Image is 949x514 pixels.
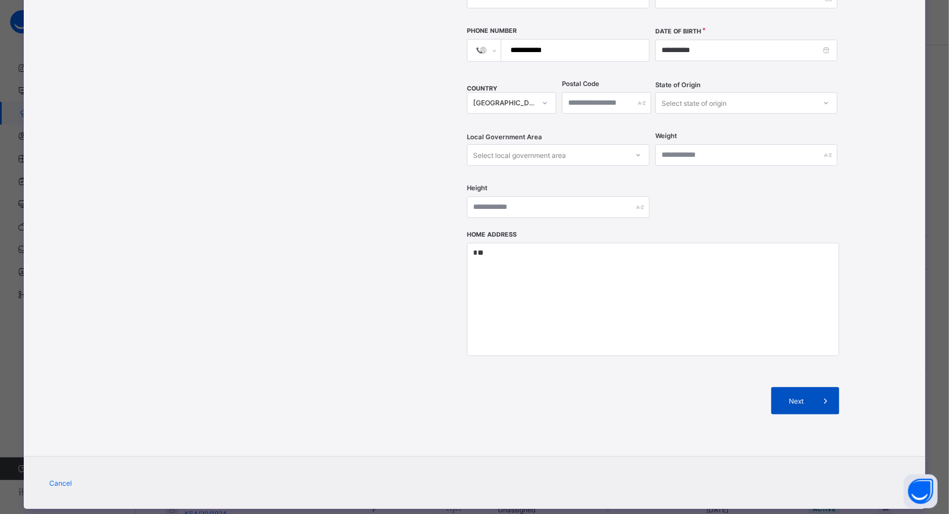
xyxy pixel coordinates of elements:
label: Phone Number [467,27,517,35]
div: [GEOGRAPHIC_DATA] [473,99,535,108]
div: Select state of origin [662,92,727,114]
span: COUNTRY [467,85,497,92]
span: Next [780,397,812,405]
label: Height [467,184,487,192]
label: Home Address [467,231,517,238]
label: Date of Birth [655,28,701,35]
div: Select local government area [473,144,566,166]
button: Open asap [904,474,938,508]
span: Cancel [49,479,72,487]
span: Local Government Area [467,133,542,141]
span: State of Origin [655,81,701,89]
label: Postal Code [562,80,599,88]
label: Weight [655,132,677,140]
